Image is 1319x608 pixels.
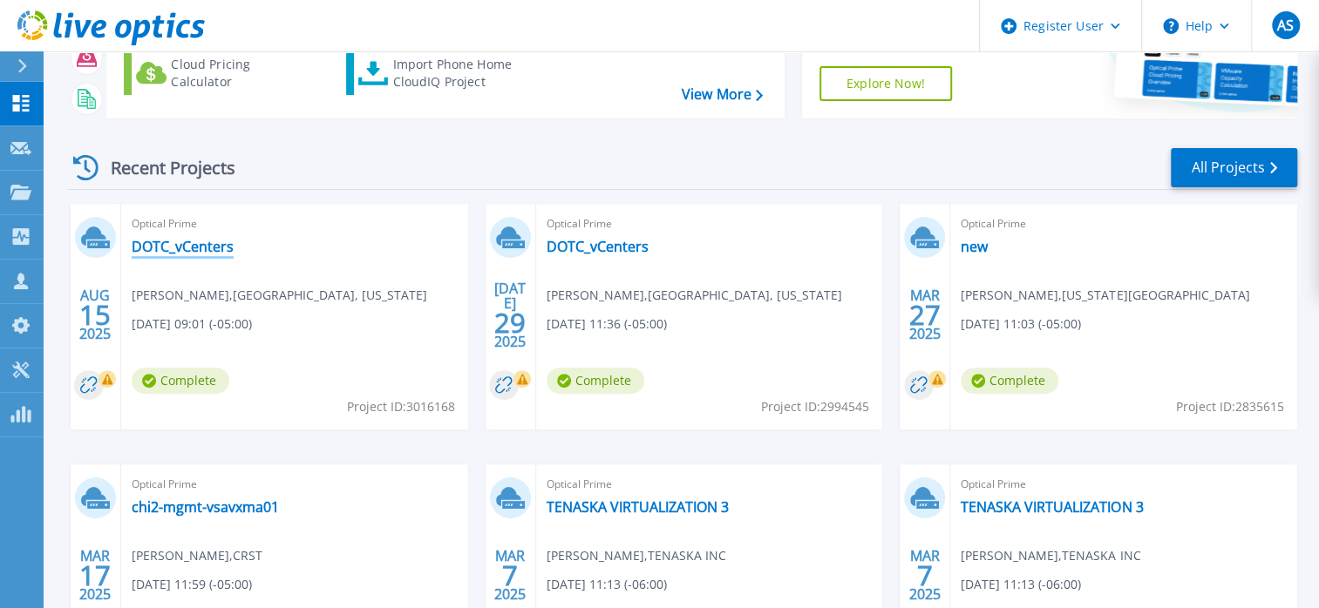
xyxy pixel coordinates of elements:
[132,498,279,516] a: chi2-mgmt-vsavxma01
[132,575,252,594] span: [DATE] 11:59 (-05:00)
[961,575,1081,594] span: [DATE] 11:13 (-06:00)
[547,314,667,334] span: [DATE] 11:36 (-05:00)
[547,368,644,394] span: Complete
[961,498,1143,516] a: TENASKA VIRTUALIZATION 3
[547,214,873,233] span: Optical Prime
[547,286,842,305] span: [PERSON_NAME] , [GEOGRAPHIC_DATA], [US_STATE]
[132,314,252,334] span: [DATE] 09:01 (-05:00)
[494,315,526,330] span: 29
[79,568,111,583] span: 17
[171,56,310,91] div: Cloud Pricing Calculator
[347,397,455,416] span: Project ID: 3016168
[547,238,649,255] a: DOTC_vCenters
[917,568,933,583] span: 7
[132,368,229,394] span: Complete
[1176,397,1284,416] span: Project ID: 2835615
[961,368,1058,394] span: Complete
[502,568,518,583] span: 7
[819,66,952,101] a: Explore Now!
[682,86,763,103] a: View More
[132,214,458,233] span: Optical Prime
[908,544,942,607] div: MAR 2025
[909,307,941,322] span: 27
[78,283,112,347] div: AUG 2025
[961,546,1140,565] span: [PERSON_NAME] , TENASKA INC
[132,286,427,305] span: [PERSON_NAME] , [GEOGRAPHIC_DATA], [US_STATE]
[132,475,458,494] span: Optical Prime
[547,546,726,565] span: [PERSON_NAME] , TENASKA INC
[124,51,318,95] a: Cloud Pricing Calculator
[1277,18,1294,32] span: AS
[961,286,1249,305] span: [PERSON_NAME] , [US_STATE][GEOGRAPHIC_DATA]
[79,307,111,322] span: 15
[547,575,667,594] span: [DATE] 11:13 (-06:00)
[132,546,262,565] span: [PERSON_NAME] , CRST
[908,283,942,347] div: MAR 2025
[132,238,234,255] a: DOTC_vCenters
[961,238,988,255] a: new
[1171,148,1297,187] a: All Projects
[392,56,528,91] div: Import Phone Home CloudIQ Project
[493,283,527,347] div: [DATE] 2025
[78,544,112,607] div: MAR 2025
[547,498,729,516] a: TENASKA VIRTUALIZATION 3
[547,475,873,494] span: Optical Prime
[961,214,1287,233] span: Optical Prime
[67,146,259,189] div: Recent Projects
[761,397,869,416] span: Project ID: 2994545
[493,544,527,607] div: MAR 2025
[961,475,1287,494] span: Optical Prime
[961,314,1081,334] span: [DATE] 11:03 (-05:00)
